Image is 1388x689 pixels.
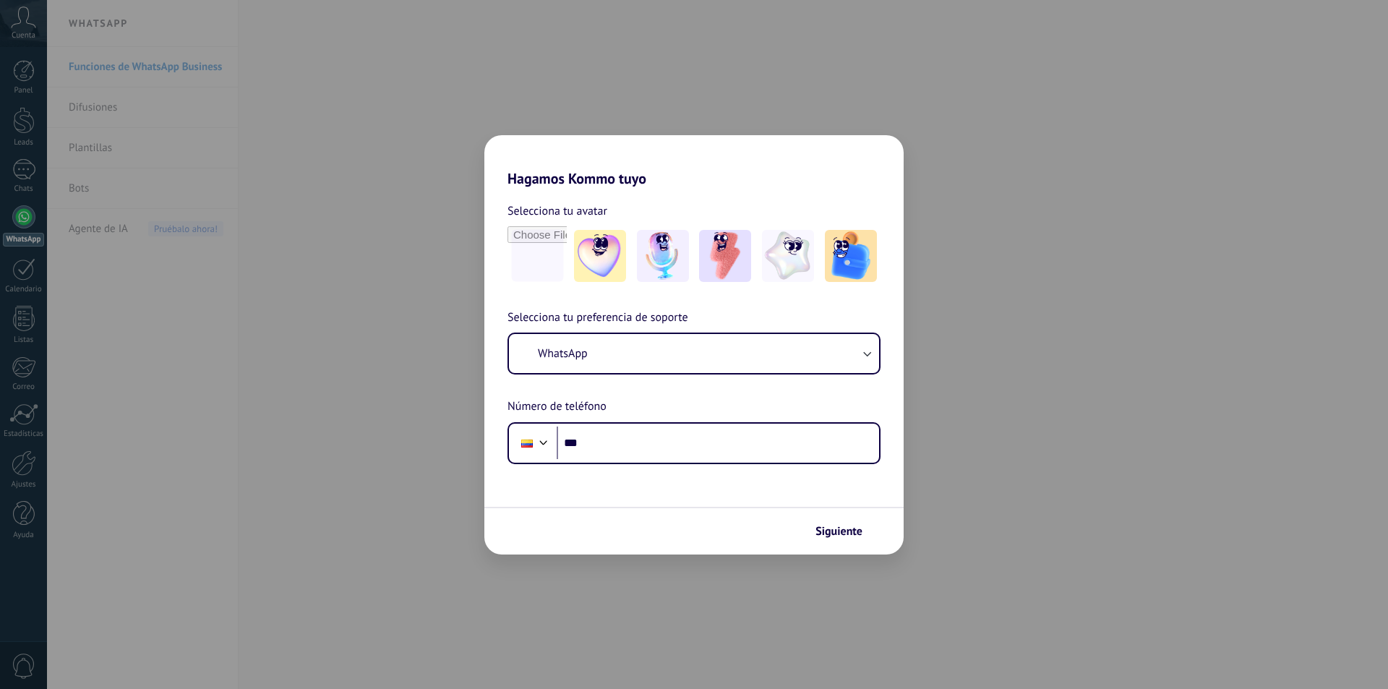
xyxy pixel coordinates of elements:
span: Número de teléfono [507,398,607,416]
img: -3.jpeg [699,230,751,282]
span: Selecciona tu avatar [507,202,607,221]
img: -1.jpeg [574,230,626,282]
span: WhatsApp [538,346,588,361]
h2: Hagamos Kommo tuyo [484,135,904,187]
img: -4.jpeg [762,230,814,282]
img: -2.jpeg [637,230,689,282]
button: Siguiente [809,519,882,544]
div: Colombia: + 57 [513,428,541,458]
span: Selecciona tu preferencia de soporte [507,309,688,328]
button: WhatsApp [509,334,879,373]
span: Siguiente [815,526,862,536]
img: -5.jpeg [825,230,877,282]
